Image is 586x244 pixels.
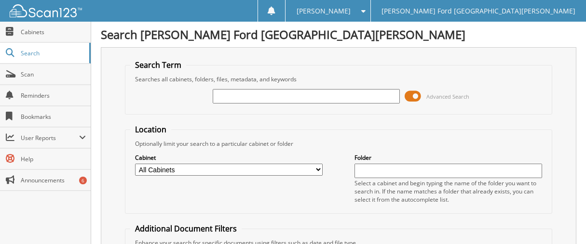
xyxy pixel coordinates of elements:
[354,179,542,204] div: Select a cabinet and begin typing the name of the folder you want to search in. If the name match...
[130,140,546,148] div: Optionally limit your search to a particular cabinet or folder
[79,177,87,184] div: 6
[538,198,586,244] iframe: Chat Widget
[21,176,86,184] span: Announcements
[101,26,576,42] h1: Search [PERSON_NAME] Ford [GEOGRAPHIC_DATA][PERSON_NAME]
[130,75,546,83] div: Searches all cabinets, folders, files, metadata, and keywords
[21,70,86,78] span: Scan
[21,113,86,121] span: Bookmarks
[10,4,82,17] img: scan123-logo-white.svg
[426,93,469,100] span: Advanced Search
[354,154,542,162] label: Folder
[21,28,86,36] span: Cabinets
[21,155,86,163] span: Help
[382,8,575,14] span: [PERSON_NAME] Ford [GEOGRAPHIC_DATA][PERSON_NAME]
[130,124,171,135] legend: Location
[21,91,86,100] span: Reminders
[130,60,186,70] legend: Search Term
[130,223,242,234] legend: Additional Document Filters
[297,8,351,14] span: [PERSON_NAME]
[21,49,84,57] span: Search
[135,154,323,162] label: Cabinet
[21,134,79,142] span: User Reports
